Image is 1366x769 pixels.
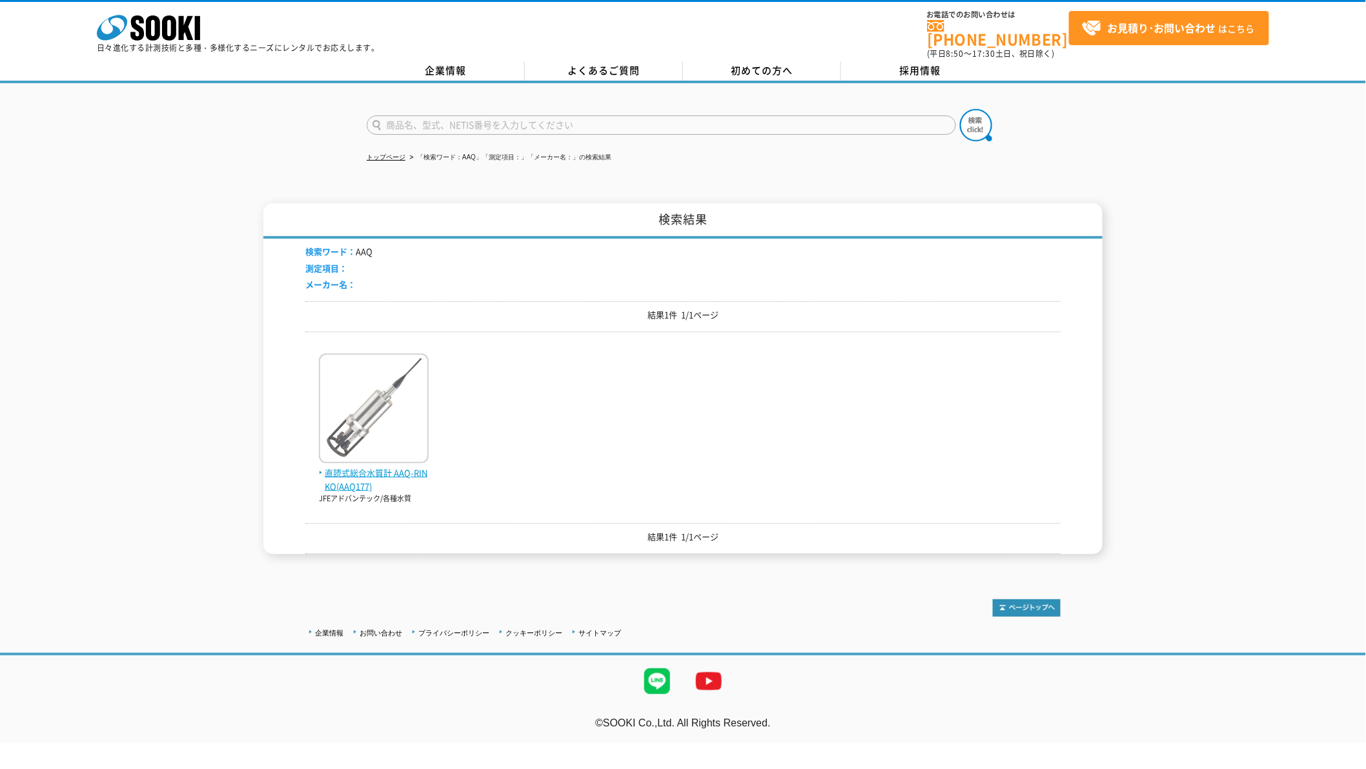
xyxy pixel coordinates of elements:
[683,61,841,81] a: 初めての方へ
[319,466,429,494] span: 直読式総合水質計 AAQ-RINKO(AAQ177)
[993,599,1061,617] img: トップページへ
[418,629,489,637] a: プライバシーポリシー
[319,494,429,504] p: JFEアドバンテック/各種水質
[841,61,999,81] a: 採用情報
[946,48,964,59] span: 8:50
[305,245,356,257] span: 検索ワード：
[1108,20,1216,35] strong: お見積り･お問い合わせ
[305,245,372,259] li: AAQ
[972,48,995,59] span: 17:30
[319,354,429,466] img: AAQ-RINKO(AAQ177)
[927,20,1069,46] a: [PHONE_NUMBER]
[525,61,683,81] a: よくあるご質問
[319,453,429,493] a: 直読式総合水質計 AAQ-RINKO(AAQ177)
[631,655,683,707] img: LINE
[683,655,735,707] img: YouTube
[1069,11,1269,45] a: お見積り･お問い合わせはこちら
[367,115,956,135] input: 商品名、型式、NETIS番号を入力してください
[731,63,793,77] span: 初めての方へ
[305,530,1061,544] p: 結果1件 1/1ページ
[1082,19,1255,38] span: はこちら
[927,48,1055,59] span: (平日 ～ 土日、祝日除く)
[367,154,405,161] a: トップページ
[305,262,347,274] span: 測定項目：
[407,151,611,165] li: 「検索ワード：AAQ」「測定項目：」「メーカー名：」の検索結果
[578,629,621,637] a: サイトマップ
[505,629,562,637] a: クッキーポリシー
[927,11,1069,19] span: お電話でのお問い合わせは
[360,629,402,637] a: お問い合わせ
[97,44,380,52] p: 日々進化する計測技術と多種・多様化するニーズにレンタルでお応えします。
[305,278,356,290] span: メーカー名：
[305,308,1061,322] p: 結果1件 1/1ページ
[1316,730,1366,741] a: テストMail
[315,629,343,637] a: 企業情報
[367,61,525,81] a: 企業情報
[263,203,1103,239] h1: 検索結果
[960,109,992,141] img: btn_search.png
